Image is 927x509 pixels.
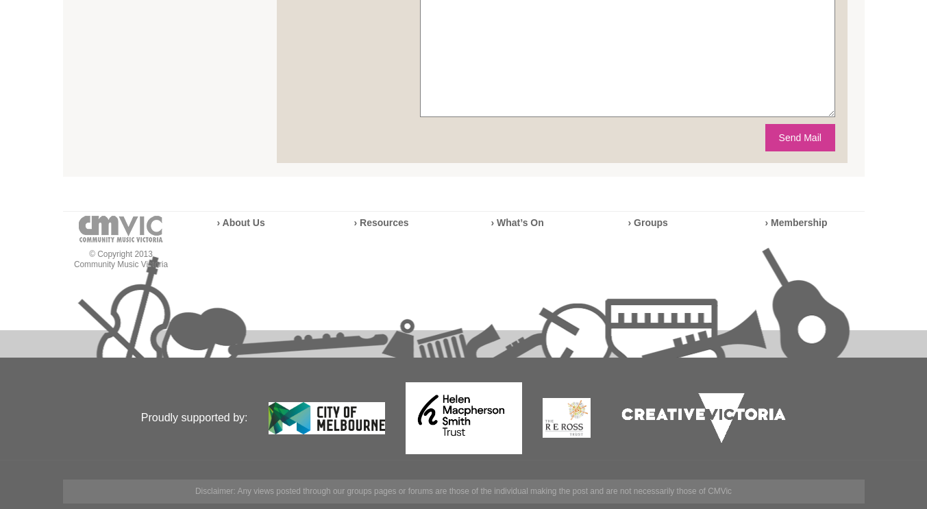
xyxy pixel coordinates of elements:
[63,480,865,504] p: Disclaimer: ​Any views posted through our groups pages or forums are those of the individual maki...
[765,217,828,228] a: › Membership
[543,398,591,438] img: The Re Ross Trust
[611,382,796,454] img: Creative Victoria Logo
[491,217,544,228] a: › What’s On
[765,124,835,151] button: Send Mail
[217,217,265,228] a: › About Us
[628,217,668,228] a: › Groups
[79,216,163,243] img: cmvic-logo-footer.png
[269,402,385,434] img: City of Melbourne
[63,249,180,270] p: © Copyright 2013 Community Music Victoria
[406,382,522,454] img: Helen Macpherson Smith Trust
[354,217,409,228] a: › Resources
[63,360,248,476] p: Proudly supported by:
